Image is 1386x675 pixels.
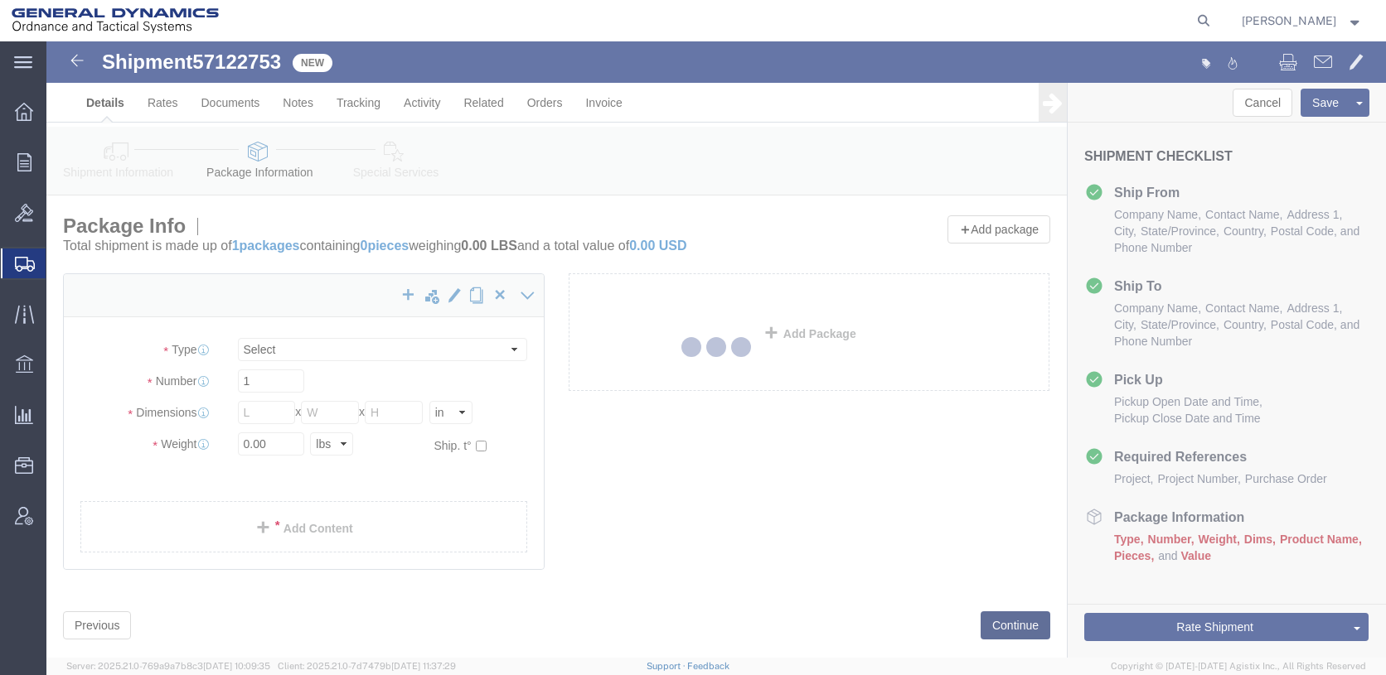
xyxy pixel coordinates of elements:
span: [DATE] 10:09:35 [203,661,270,671]
img: logo [12,8,219,33]
a: Support [647,661,688,671]
span: Aaron Craig [1242,12,1336,30]
span: Client: 2025.21.0-7d7479b [278,661,456,671]
a: Feedback [687,661,729,671]
button: [PERSON_NAME] [1241,11,1364,31]
span: [DATE] 11:37:29 [391,661,456,671]
span: Server: 2025.21.0-769a9a7b8c3 [66,661,270,671]
span: Copyright © [DATE]-[DATE] Agistix Inc., All Rights Reserved [1111,659,1366,673]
